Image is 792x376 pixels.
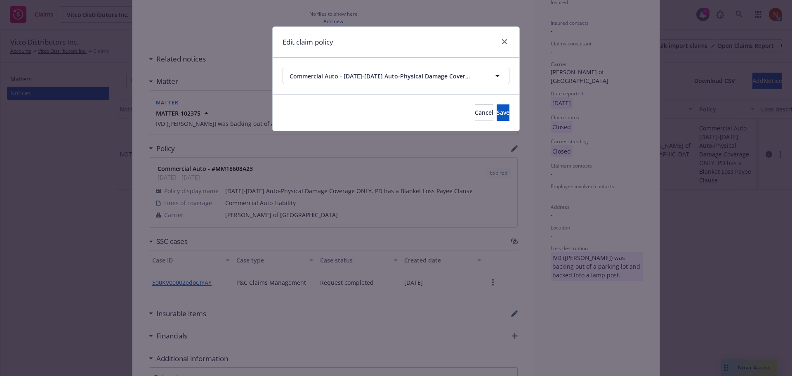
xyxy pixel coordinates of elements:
[283,68,509,84] button: Commercial Auto - [DATE]-[DATE] Auto-Physical Damage Coverage ONLY. PD has a Blanket Loss Payee C...
[497,109,509,116] span: Save
[283,37,333,47] h1: Edit claim policy
[475,109,493,116] span: Cancel
[475,104,493,121] button: Cancel
[500,37,509,47] a: close
[497,104,509,121] button: Save
[290,72,472,80] span: Commercial Auto - [DATE]-[DATE] Auto-Physical Damage Coverage ONLY. PD has a Blanket Loss Payee C...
